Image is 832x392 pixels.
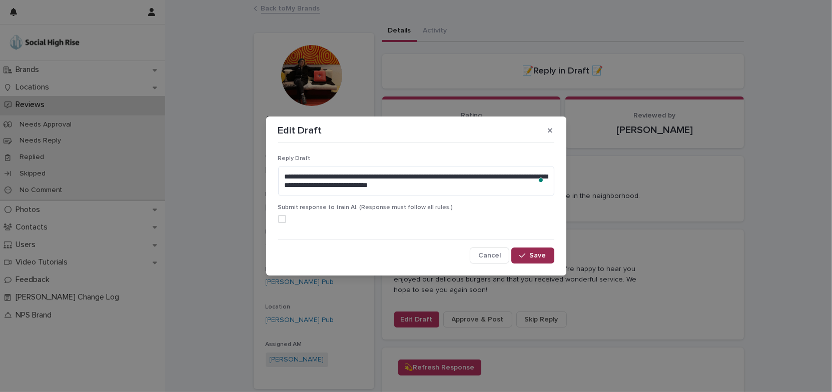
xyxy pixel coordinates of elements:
[470,247,509,263] button: Cancel
[511,247,554,263] button: Save
[278,204,453,210] span: Submit response to train AI. (Response must follow all rules.)
[478,252,501,259] span: Cancel
[530,252,546,259] span: Save
[278,124,322,136] p: Edit Draft
[278,166,554,196] textarea: To enrich screen reader interactions, please activate Accessibility in Grammarly extension settings
[278,155,311,161] span: Reply Draft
